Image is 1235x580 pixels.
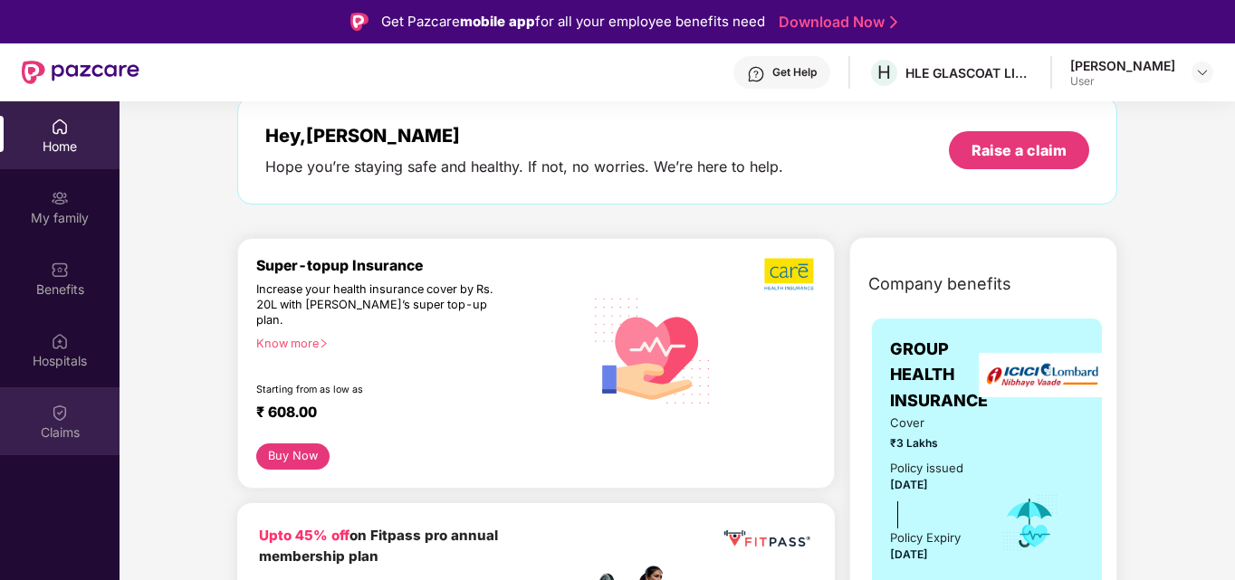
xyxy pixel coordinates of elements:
img: svg+xml;base64,PHN2ZyBpZD0iSGVscC0zMngzMiIgeG1sbnM9Imh0dHA6Ly93d3cudzMub3JnLzIwMDAvc3ZnIiB3aWR0aD... [747,65,765,83]
div: User [1070,74,1175,89]
img: b5dec4f62d2307b9de63beb79f102df3.png [764,257,816,291]
img: Stroke [890,13,897,32]
img: svg+xml;base64,PHN2ZyB3aWR0aD0iMjAiIGhlaWdodD0iMjAiIHZpZXdCb3g9IjAgMCAyMCAyMCIgZmlsbD0ibm9uZSIgeG... [51,189,69,207]
img: fppp.png [721,525,813,554]
div: Policy issued [890,459,963,478]
div: Get Pazcare for all your employee benefits need [381,11,765,33]
img: icon [1000,493,1059,553]
button: Buy Now [256,443,330,470]
span: H [877,62,891,83]
b: on Fitpass pro annual membership plan [259,527,498,566]
img: svg+xml;base64,PHN2ZyBpZD0iSG9zcGl0YWxzIiB4bWxucz0iaHR0cDovL3d3dy53My5vcmcvMjAwMC9zdmciIHdpZHRoPS... [51,332,69,350]
a: Download Now [779,13,892,32]
div: Super-topup Insurance [256,257,583,274]
div: Hey, [PERSON_NAME] [265,125,783,147]
span: Company benefits [868,271,1011,297]
div: Policy Expiry [890,528,961,547]
div: Starting from as low as [256,384,506,396]
div: Increase your health insurance cover by Rs. 20L with [PERSON_NAME]’s super top-up plan. [256,282,504,328]
img: svg+xml;base64,PHN2ZyB4bWxucz0iaHR0cDovL3d3dy53My5vcmcvMjAwMC9zdmciIHhtbG5zOnhsaW5rPSJodHRwOi8vd3... [583,279,723,421]
img: svg+xml;base64,PHN2ZyBpZD0iSG9tZSIgeG1sbnM9Imh0dHA6Ly93d3cudzMub3JnLzIwMDAvc3ZnIiB3aWR0aD0iMjAiIG... [51,118,69,136]
div: Get Help [772,65,817,80]
img: New Pazcare Logo [22,61,139,84]
div: ₹ 608.00 [256,404,565,425]
img: insurerLogo [979,353,1106,397]
img: Logo [350,13,369,31]
img: svg+xml;base64,PHN2ZyBpZD0iQ2xhaW0iIHhtbG5zPSJodHRwOi8vd3d3LnczLm9yZy8yMDAwL3N2ZyIgd2lkdGg9IjIwIi... [51,404,69,422]
span: right [319,338,329,348]
div: Raise a claim [972,140,1067,160]
div: [PERSON_NAME] [1070,57,1175,74]
span: Cover [890,414,975,433]
span: [DATE] [890,547,928,561]
span: GROUP HEALTH INSURANCE [890,337,988,414]
div: HLE GLASCOAT LIMITED [905,64,1032,81]
img: svg+xml;base64,PHN2ZyBpZD0iQmVuZWZpdHMiIHhtbG5zPSJodHRwOi8vd3d3LnczLm9yZy8yMDAwL3N2ZyIgd2lkdGg9Ij... [51,261,69,279]
span: ₹3 Lakhs [890,434,975,452]
strong: mobile app [460,13,535,30]
img: svg+xml;base64,PHN2ZyBpZD0iRHJvcGRvd24tMzJ4MzIiIHhtbG5zPSJodHRwOi8vd3d3LnczLm9yZy8yMDAwL3N2ZyIgd2... [1195,65,1210,80]
span: [DATE] [890,478,928,491]
div: Hope you’re staying safe and healthy. If not, no worries. We’re here to help. [265,157,783,176]
b: Upto 45% off [259,527,349,544]
div: Know more [256,337,572,349]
